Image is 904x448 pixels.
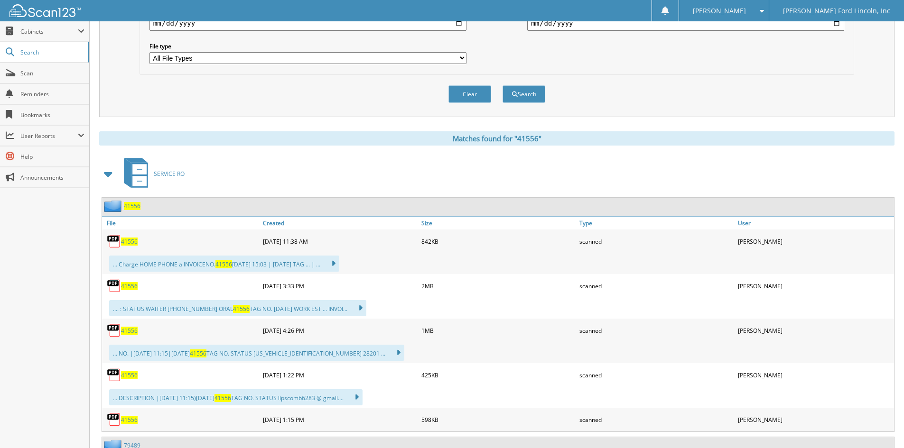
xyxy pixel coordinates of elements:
span: 41556 [190,349,206,357]
span: Cabinets [20,27,78,36]
div: 842KB [419,232,578,251]
span: User Reports [20,132,78,140]
label: File type [149,42,466,50]
iframe: Chat Widget [857,402,904,448]
a: SERVICE RO [118,155,185,192]
div: scanned [577,410,736,429]
div: .... : STATUS WAITER [PHONE_NUMBER] ORAL TAG NO. [DATE] WORK EST ... INVOI... [109,300,366,316]
div: scanned [577,232,736,251]
div: 2MB [419,276,578,295]
div: 1MB [419,321,578,340]
span: Search [20,48,83,56]
span: [PERSON_NAME] Ford Lincoln, Inc [783,8,890,14]
div: [PERSON_NAME] [736,366,894,384]
img: folder2.png [104,200,124,212]
a: 41556 [124,202,140,210]
span: 41556 [233,305,250,313]
div: scanned [577,321,736,340]
a: 41556 [121,371,138,379]
span: Reminders [20,90,84,98]
img: PDF.png [107,368,121,382]
span: Help [20,153,84,161]
div: [PERSON_NAME] [736,276,894,295]
span: Announcements [20,174,84,182]
img: PDF.png [107,279,121,293]
div: scanned [577,276,736,295]
div: [DATE] 1:15 PM [261,410,419,429]
a: 41556 [121,416,138,424]
img: PDF.png [107,234,121,248]
div: 598KB [419,410,578,429]
span: [PERSON_NAME] [693,8,746,14]
div: Matches found for "41556" [99,131,895,146]
input: start [149,16,466,31]
a: User [736,217,894,229]
img: PDF.png [107,323,121,338]
div: [DATE] 11:38 AM [261,232,419,251]
button: Search [503,85,545,103]
span: Scan [20,69,84,77]
span: Bookmarks [20,111,84,119]
div: [PERSON_NAME] [736,232,894,251]
div: [DATE] 1:22 PM [261,366,419,384]
img: scan123-logo-white.svg [9,4,81,17]
a: 41556 [121,282,138,290]
a: Size [419,217,578,229]
a: 41556 [121,327,138,335]
div: scanned [577,366,736,384]
button: Clear [448,85,491,103]
span: 41556 [214,394,231,402]
a: 41556 [121,238,138,246]
input: end [527,16,844,31]
div: ... DESCRIPTION |[DATE] 11:15)[DATE] TAG NO. STATUS lipscomb6283 @ gmail.... [109,389,363,405]
div: [PERSON_NAME] [736,410,894,429]
div: ... Charge HOME PHONE a INVOICENO. [DATE] 15:03 | [DATE] TAG ... | ... [109,256,339,272]
a: Type [577,217,736,229]
span: SERVICE RO [154,170,185,178]
div: [DATE] 4:26 PM [261,321,419,340]
a: File [102,217,261,229]
span: 41556 [215,260,232,268]
div: 425KB [419,366,578,384]
div: [PERSON_NAME] [736,321,894,340]
div: [DATE] 3:33 PM [261,276,419,295]
div: ... NO. |[DATE] 11:15|[DATE] TAG NO. STATUS [US_VEHICLE_IDENTIFICATION_NUMBER] 28201 ... [109,345,404,361]
a: Created [261,217,419,229]
img: PDF.png [107,412,121,427]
